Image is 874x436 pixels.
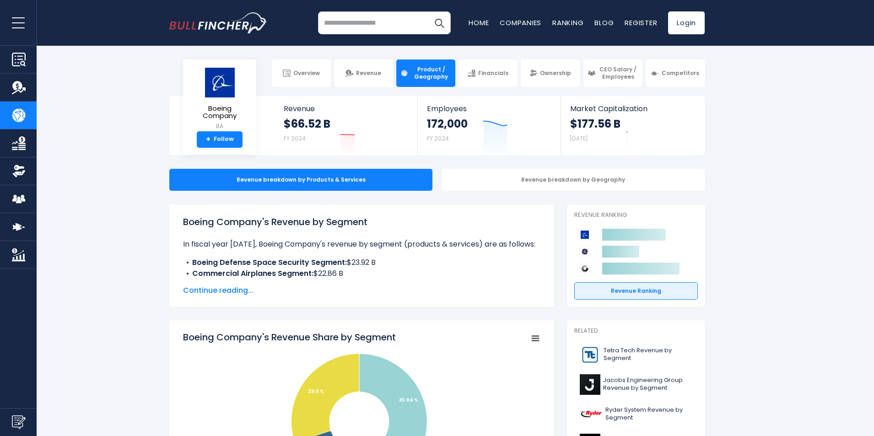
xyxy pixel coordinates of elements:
tspan: 29.9 % [308,388,324,395]
a: Home [469,18,489,27]
span: Competitors [662,70,699,77]
strong: + [206,135,210,144]
span: Revenue [356,70,381,77]
h1: Boeing Company's Revenue by Segment [183,215,540,229]
a: Employees 172,000 FY 2024 [418,96,560,155]
img: bullfincher logo [169,12,268,33]
small: FY 2024 [427,135,449,142]
li: $23.92 B [183,257,540,268]
div: Revenue breakdown by Products & Services [169,169,432,191]
span: Financials [478,70,508,77]
small: FY 2024 [284,135,306,142]
span: Jacobs Engineering Group Revenue by Segment [603,377,692,392]
img: RTX Corporation competitors logo [579,263,591,275]
a: +Follow [197,131,243,148]
a: Ownership [521,59,580,87]
small: [DATE] [570,135,588,142]
span: Ownership [540,70,571,77]
a: Register [625,18,657,27]
a: Market Capitalization $177.56 B [DATE] [561,96,704,155]
span: Revenue [284,104,409,113]
a: Product / Geography [396,59,455,87]
li: $22.86 B [183,268,540,279]
tspan: 35.84 % [399,397,418,404]
span: Product / Geography [411,66,451,80]
a: Overview [272,59,331,87]
a: Blog [594,18,614,27]
span: CEO Salary / Employees [598,66,638,80]
p: Related [574,327,698,335]
img: J logo [580,374,600,395]
img: Boeing Company competitors logo [579,229,591,241]
b: Commercial Airplanes Segment: [192,268,313,279]
a: Tetra Tech Revenue by Segment [574,342,698,367]
span: Continue reading... [183,285,540,296]
strong: $177.56 B [570,117,620,131]
small: BA [190,122,249,130]
span: Market Capitalization [570,104,695,113]
a: Companies [500,18,541,27]
a: Financials [459,59,518,87]
div: Revenue breakdown by Geography [442,169,705,191]
p: In fiscal year [DATE], Boeing Company's revenue by segment (products & services) are as follows: [183,239,540,250]
p: Revenue Ranking [574,211,698,219]
img: R logo [580,404,603,425]
a: Ranking [552,18,583,27]
a: Revenue [334,59,393,87]
span: Overview [293,70,320,77]
a: CEO Salary / Employees [583,59,642,87]
img: GE Aerospace competitors logo [579,246,591,258]
strong: 172,000 [427,117,468,131]
a: Go to homepage [169,12,268,33]
a: Revenue $66.52 B FY 2024 [275,96,418,155]
b: Boeing Defense Space Security Segment: [192,257,347,268]
img: Ownership [12,164,26,178]
strong: $66.52 B [284,117,330,131]
button: Search [428,11,451,34]
span: Ryder System Revenue by Segment [605,406,692,422]
span: Tetra Tech Revenue by Segment [604,347,692,362]
a: Jacobs Engineering Group Revenue by Segment [574,372,698,397]
a: Competitors [646,59,705,87]
a: Boeing Company BA [190,67,249,131]
span: Boeing Company [190,105,249,120]
a: Login [668,11,705,34]
tspan: Boeing Company's Revenue Share by Segment [183,331,396,344]
a: Ryder System Revenue by Segment [574,402,698,427]
img: TTEK logo [580,344,601,365]
a: Revenue Ranking [574,282,698,300]
span: Employees [427,104,551,113]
